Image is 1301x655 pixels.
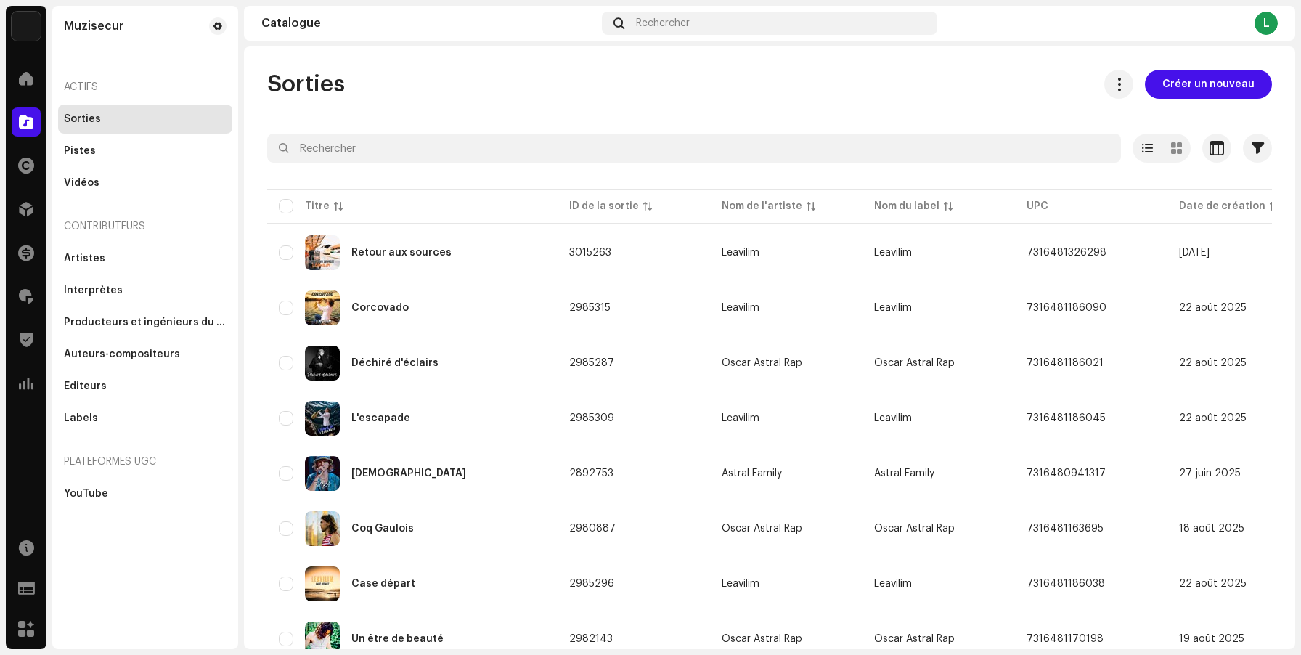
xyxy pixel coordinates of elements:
span: 22 août 2025 [1179,303,1247,313]
span: 7316481186021 [1027,358,1104,368]
img: 16b6bd5d-5919-4429-ac50-464c58e7497a [305,235,340,270]
img: 61716d30-d9a0-498d-8eef-dca6310e9cf3 [305,511,340,546]
span: 7316481326298 [1027,248,1106,258]
span: 7316481163695 [1027,524,1104,534]
div: Retour aux sources [351,248,452,258]
span: 7316480941317 [1027,468,1106,479]
div: Leavilim [722,303,759,313]
div: Interprètes [64,285,123,296]
span: 3015263 [569,248,611,258]
span: 2985315 [569,303,611,313]
div: Sutra [351,468,466,479]
re-m-nav-item: Producteurs et ingénieurs du son [58,308,232,337]
span: Rechercher [636,17,690,29]
re-m-nav-item: YouTube [58,479,232,508]
div: YouTube [64,488,108,500]
span: Oscar Astral Rap [722,524,851,534]
span: Leavilim [874,248,912,258]
span: 18 août 2025 [1179,524,1244,534]
span: 7316481186090 [1027,303,1106,313]
span: 2985296 [569,579,614,589]
div: Auteurs-compositeurs [64,349,180,360]
input: Rechercher [267,134,1121,163]
span: 22 août 2025 [1179,413,1247,423]
re-m-nav-item: Pistes [58,137,232,166]
div: Corcovado [351,303,409,313]
img: 57a1b91d-3783-40f3-adaa-4306662ce8fd [305,290,340,325]
span: 7316481186038 [1027,579,1105,589]
span: Leavilim [874,413,912,423]
div: Oscar Astral Rap [722,634,802,644]
div: Un être de beauté [351,634,444,644]
span: 2892753 [569,468,613,479]
img: 97980b00-166b-49f9-90a1-af9a9ecc85cc [305,346,340,381]
div: Date de création [1179,199,1265,213]
button: Créer un nouveau [1145,70,1272,99]
div: Catalogue [261,17,596,29]
re-m-nav-item: Labels [58,404,232,433]
div: Oscar Astral Rap [722,358,802,368]
span: Leavilim [874,303,912,313]
div: Vidéos [64,177,99,189]
img: 165a6b48-31f9-4a21-b8ac-7280ecdc8b54 [305,456,340,491]
span: 2980887 [569,524,616,534]
div: Labels [64,412,98,424]
re-m-nav-item: Interprètes [58,276,232,305]
div: ID de la sortie [569,199,639,213]
div: Coq Gaulois [351,524,414,534]
span: Oscar Astral Rap [874,634,955,644]
re-m-nav-item: Artistes [58,244,232,273]
span: Sorties [267,70,345,99]
div: Leavilim [722,413,759,423]
span: Oscar Astral Rap [874,358,955,368]
span: 27 juin 2025 [1179,468,1241,479]
span: 7316481186045 [1027,413,1106,423]
div: Leavilim [722,579,759,589]
span: 22 août 2025 [1179,358,1247,368]
div: Oscar Astral Rap [722,524,802,534]
div: Muzisecur [64,20,123,32]
div: Artistes [64,253,105,264]
span: Leavilim [874,579,912,589]
div: Astral Family [722,468,782,479]
img: 767b8677-5a56-4b46-abab-1c5a2eb5366a [12,12,41,41]
re-m-nav-item: Sorties [58,105,232,134]
span: Créer un nouveau [1162,70,1255,99]
span: Astral Family [874,468,934,479]
div: L [1255,12,1278,35]
div: Sorties [64,113,101,125]
div: Nom de l'artiste [722,199,802,213]
span: Leavilim [722,303,851,313]
img: 1142121f-3ae0-46b4-b5d5-01ed9a7044f7 [305,566,340,601]
span: 22 août 2025 [1179,579,1247,589]
re-a-nav-header: Actifs [58,70,232,105]
span: Leavilim [722,413,851,423]
span: 2985309 [569,413,614,423]
div: Producteurs et ingénieurs du son [64,317,227,328]
img: a55ae0d8-cdbc-493e-93ed-bf39eb7cfde1 [305,401,340,436]
span: Leavilim [722,579,851,589]
div: Leavilim [722,248,759,258]
div: Case départ [351,579,415,589]
re-m-nav-item: Auteurs-compositeurs [58,340,232,369]
span: 2985287 [569,358,614,368]
div: Déchiré d'éclairs [351,358,439,368]
span: 7316481170198 [1027,634,1104,644]
re-m-nav-item: Éditeurs [58,372,232,401]
div: L'escapade [351,413,410,423]
span: 24 sept. 2025 [1179,248,1210,258]
div: Titre [305,199,330,213]
span: Oscar Astral Rap [722,634,851,644]
div: Nom du label [874,199,939,213]
div: Pistes [64,145,96,157]
re-a-nav-header: Plateformes UGC [58,444,232,479]
span: 19 août 2025 [1179,634,1244,644]
re-m-nav-item: Vidéos [58,168,232,198]
span: Oscar Astral Rap [874,524,955,534]
span: Leavilim [722,248,851,258]
re-a-nav-header: Contributeurs [58,209,232,244]
div: Éditeurs [64,381,107,392]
